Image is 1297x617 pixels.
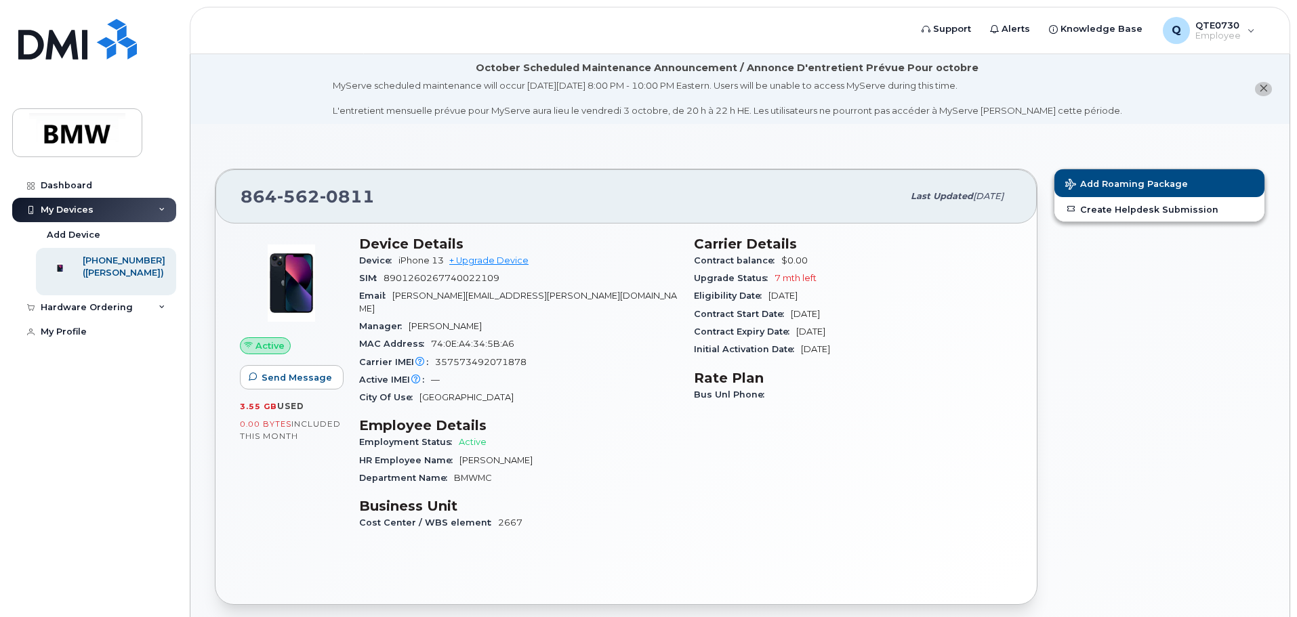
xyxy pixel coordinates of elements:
[359,455,459,465] span: HR Employee Name
[240,365,344,389] button: Send Message
[359,236,678,252] h3: Device Details
[796,326,825,337] span: [DATE]
[454,473,492,483] span: BMWMC
[359,357,435,367] span: Carrier IMEI
[791,309,820,319] span: [DATE]
[1054,169,1264,197] button: Add Roaming Package
[255,339,285,352] span: Active
[409,321,482,331] span: [PERSON_NAME]
[359,417,678,433] h3: Employee Details
[476,61,979,75] div: October Scheduled Maintenance Announcement / Annonce D'entretient Prévue Pour octobre
[359,437,459,447] span: Employment Status
[251,242,332,324] img: image20231002-3703462-1ig824h.jpeg
[359,498,678,514] h3: Business Unit
[435,357,527,367] span: 357573492071878
[694,370,1012,386] h3: Rate Plan
[911,191,973,201] span: Last updated
[333,79,1122,117] div: MyServe scheduled maintenance will occur [DATE][DATE] 8:00 PM - 10:00 PM Eastern. Users will be u...
[240,419,291,429] span: 0.00 Bytes
[277,186,320,207] span: 562
[768,291,798,301] span: [DATE]
[459,455,533,465] span: [PERSON_NAME]
[419,392,514,402] span: [GEOGRAPHIC_DATA]
[449,255,529,265] a: + Upgrade Device
[775,273,817,283] span: 7 mth left
[801,344,830,354] span: [DATE]
[1054,197,1264,221] a: Create Helpdesk Submission
[694,344,801,354] span: Initial Activation Date
[1238,558,1287,607] iframe: Messenger Launcher
[320,186,375,207] span: 0811
[359,339,431,349] span: MAC Address
[781,255,808,265] span: $0.00
[262,371,332,384] span: Send Message
[359,273,384,283] span: SIM
[277,401,304,411] span: used
[359,375,431,385] span: Active IMEI
[240,419,341,441] span: included this month
[694,309,791,319] span: Contract Start Date
[694,273,775,283] span: Upgrade Status
[359,473,454,483] span: Department Name
[1255,82,1272,96] button: close notification
[459,437,487,447] span: Active
[431,339,514,349] span: 74:0E:A4:34:5B:A6
[973,191,1004,201] span: [DATE]
[1065,179,1188,192] span: Add Roaming Package
[384,273,499,283] span: 8901260267740022109
[359,392,419,402] span: City Of Use
[694,291,768,301] span: Eligibility Date
[359,517,498,528] span: Cost Center / WBS element
[431,375,440,385] span: —
[359,321,409,331] span: Manager
[359,291,392,301] span: Email
[241,186,375,207] span: 864
[359,255,398,265] span: Device
[694,236,1012,252] h3: Carrier Details
[359,291,677,313] span: [PERSON_NAME][EMAIL_ADDRESS][PERSON_NAME][DOMAIN_NAME]
[498,517,522,528] span: 2667
[694,389,771,400] span: Bus Unl Phone
[240,402,277,411] span: 3.55 GB
[398,255,444,265] span: iPhone 13
[694,255,781,265] span: Contract balance
[694,326,796,337] span: Contract Expiry Date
